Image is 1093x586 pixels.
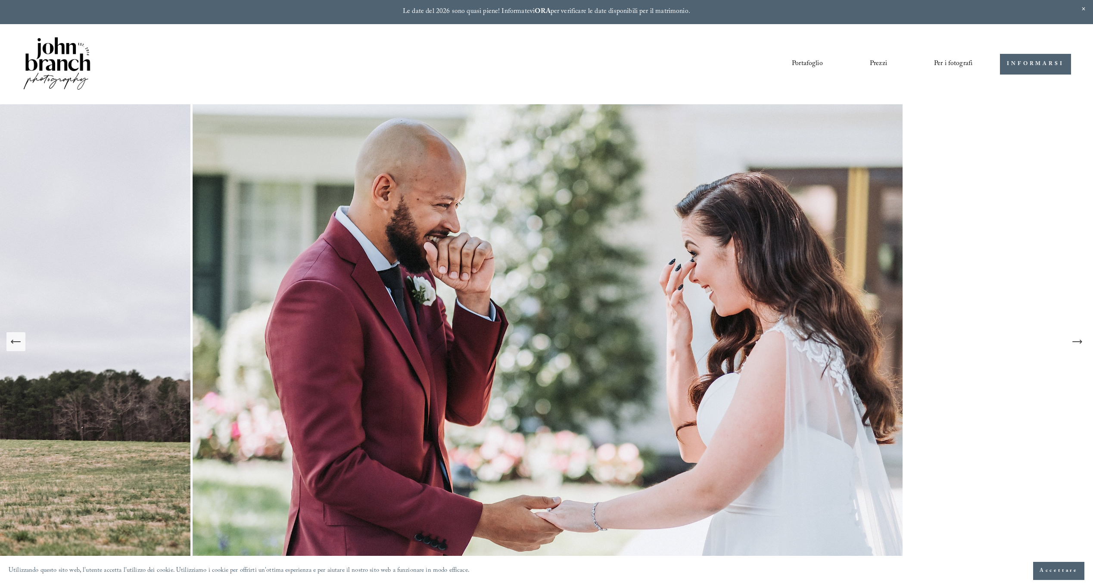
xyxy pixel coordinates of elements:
[870,57,887,72] a: Prezzi
[9,565,470,577] p: Utilizzando questo sito web, l'utente accetta l'utilizzo dei cookie. Utilizziamo i cookie per off...
[792,57,823,72] a: Portafoglio
[193,104,905,579] img: Fotografia intima di matrimonio a Raleigh
[1000,54,1071,75] a: INFORMARSI
[6,332,25,351] button: Diapositiva precedente
[934,57,972,72] a: menu a discesa delle cartelle
[22,35,92,94] img: Fotografia di John Branch IV
[1068,332,1087,351] button: Diapositiva successiva
[1033,562,1084,580] button: Accettare
[1040,567,1078,575] span: Accettare
[934,57,972,71] span: Per i fotografi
